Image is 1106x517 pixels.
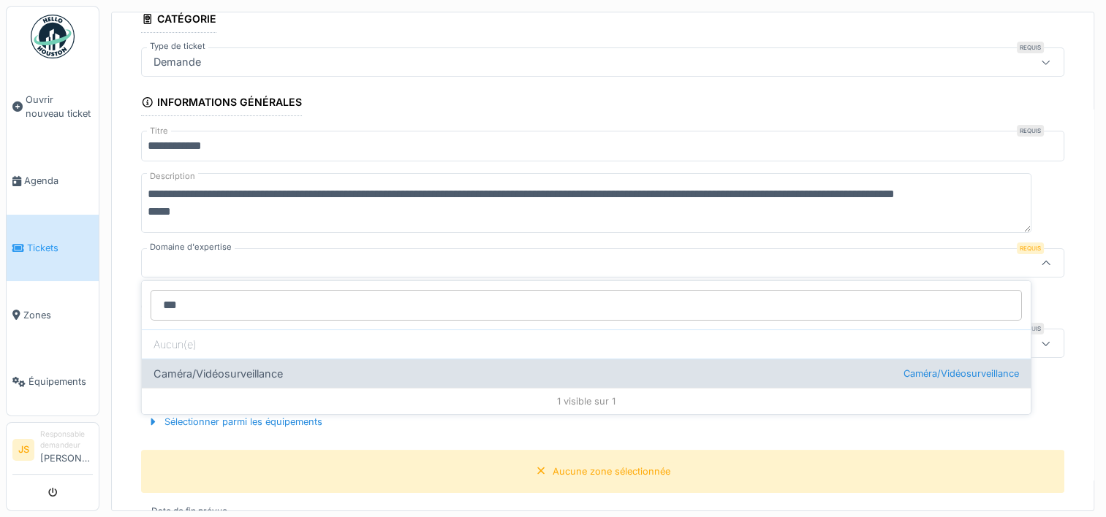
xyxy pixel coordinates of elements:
[23,308,93,322] span: Zones
[7,66,99,148] a: Ouvrir nouveau ticket
[1017,125,1044,137] div: Requis
[147,40,208,53] label: Type de ticket
[26,93,93,120] span: Ouvrir nouveau ticket
[40,429,93,451] div: Responsable demandeur
[1017,242,1044,254] div: Requis
[553,464,670,478] div: Aucune zone sélectionnée
[29,375,93,388] span: Équipements
[7,215,99,282] a: Tickets
[7,148,99,215] a: Agenda
[31,15,75,58] img: Badge_color-CXgf-gQk.svg
[147,125,171,137] label: Titre
[142,329,1031,359] div: Aucun(e)
[7,348,99,415] a: Équipements
[24,174,93,188] span: Agenda
[1017,42,1044,53] div: Requis
[141,412,328,432] div: Sélectionner parmi les équipements
[148,54,207,70] div: Demande
[147,167,198,185] label: Description
[142,388,1031,414] div: 1 visible sur 1
[12,429,93,475] a: JS Responsable demandeur[PERSON_NAME]
[141,8,216,33] div: Catégorie
[142,359,1031,388] div: Caméra/Vidéosurveillance
[147,241,235,253] label: Domaine d'expertise
[903,367,1018,380] span: Caméra/Vidéosurveillance
[141,91,302,116] div: Informations générales
[7,281,99,348] a: Zones
[27,241,93,255] span: Tickets
[40,429,93,471] li: [PERSON_NAME]
[12,439,34,461] li: JS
